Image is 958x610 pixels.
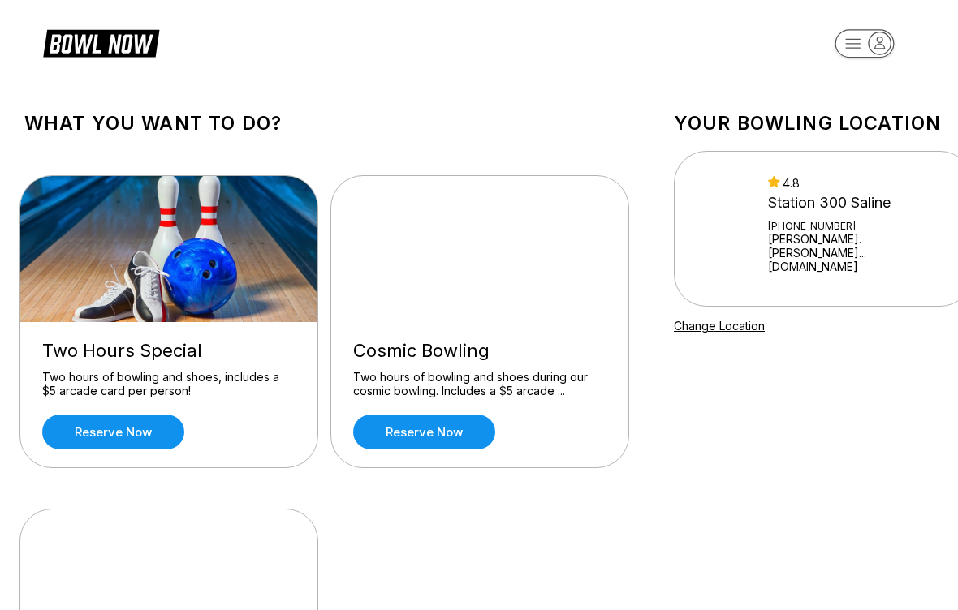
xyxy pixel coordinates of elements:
div: Two hours of bowling and shoes, includes a $5 arcade card per person! [42,370,296,398]
img: Station 300 Saline [696,184,753,273]
div: 4.8 [768,176,951,190]
h1: What you want to do? [24,112,624,135]
a: Reserve now [42,415,184,449]
a: [PERSON_NAME].[PERSON_NAME]...[DOMAIN_NAME] [768,232,951,273]
div: [PHONE_NUMBER] [768,220,951,232]
img: Cosmic Bowling [331,176,630,322]
img: Two Hours Special [20,176,319,322]
div: Two hours of bowling and shoes during our cosmic bowling. Includes a $5 arcade ... [353,370,606,398]
a: Reserve now [353,415,495,449]
div: Two Hours Special [42,340,296,362]
div: Cosmic Bowling [353,340,606,362]
div: Station 300 Saline [768,194,951,212]
a: Change Location [674,319,765,333]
